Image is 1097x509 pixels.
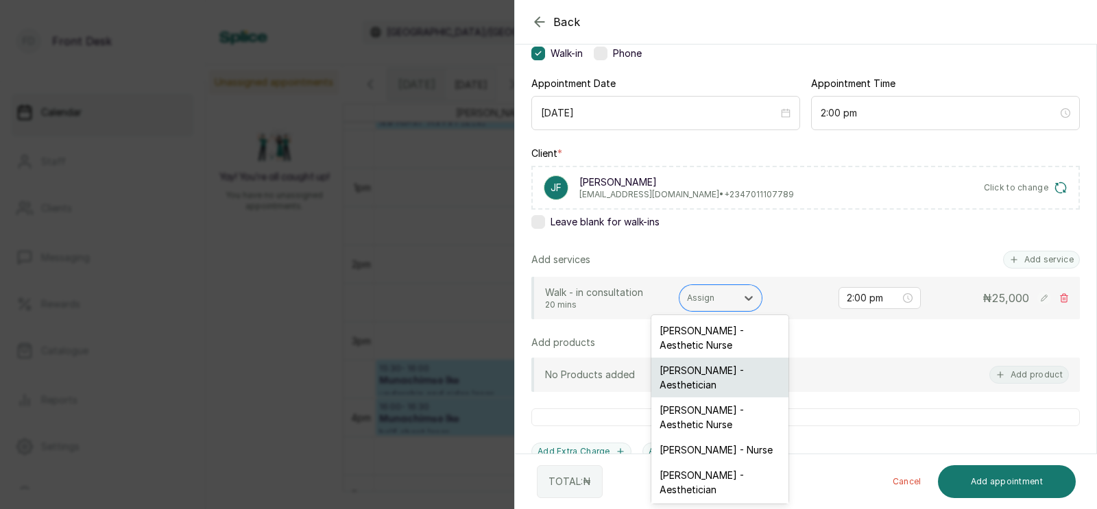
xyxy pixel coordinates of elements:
button: Add appointment [938,465,1076,498]
label: Client [531,147,562,160]
span: Walk-in [551,47,583,60]
button: Back [531,14,581,30]
p: No Products added [545,368,635,382]
button: Cancel [882,465,932,498]
input: Select time [821,105,1058,121]
span: Phone [613,47,642,60]
button: Click to change [984,181,1068,195]
div: [PERSON_NAME] - Aesthetic Nurse [651,318,788,358]
p: TOTAL: ₦ [548,475,591,488]
p: JF [551,181,562,195]
div: [PERSON_NAME] - Aesthetician [651,462,788,502]
label: Appointment Date [531,77,616,90]
span: Click to change [984,182,1049,193]
p: 20 mins [545,299,668,310]
label: Appointment Time [811,77,895,90]
div: [PERSON_NAME] - Aesthetician [651,358,788,397]
button: Add Extra Charge [531,443,631,460]
p: Add services [531,253,590,266]
button: Add service [1003,251,1080,269]
div: [PERSON_NAME] - Aesthetic Nurse [651,397,788,437]
button: Add product [989,366,1069,384]
p: Walk - in consultation [545,286,668,299]
p: ₦ [983,290,1029,306]
p: [EMAIL_ADDRESS][DOMAIN_NAME] • +234 7011107789 [579,189,794,200]
span: Leave blank for walk-ins [551,215,660,229]
span: Back [553,14,581,30]
input: Select date [541,105,778,121]
span: 25,000 [992,291,1029,305]
p: Add products [531,336,595,349]
input: Select time [847,290,900,306]
div: [PERSON_NAME] - Nurse [651,437,788,462]
button: Add discount [642,443,726,460]
p: [PERSON_NAME] [579,175,794,189]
